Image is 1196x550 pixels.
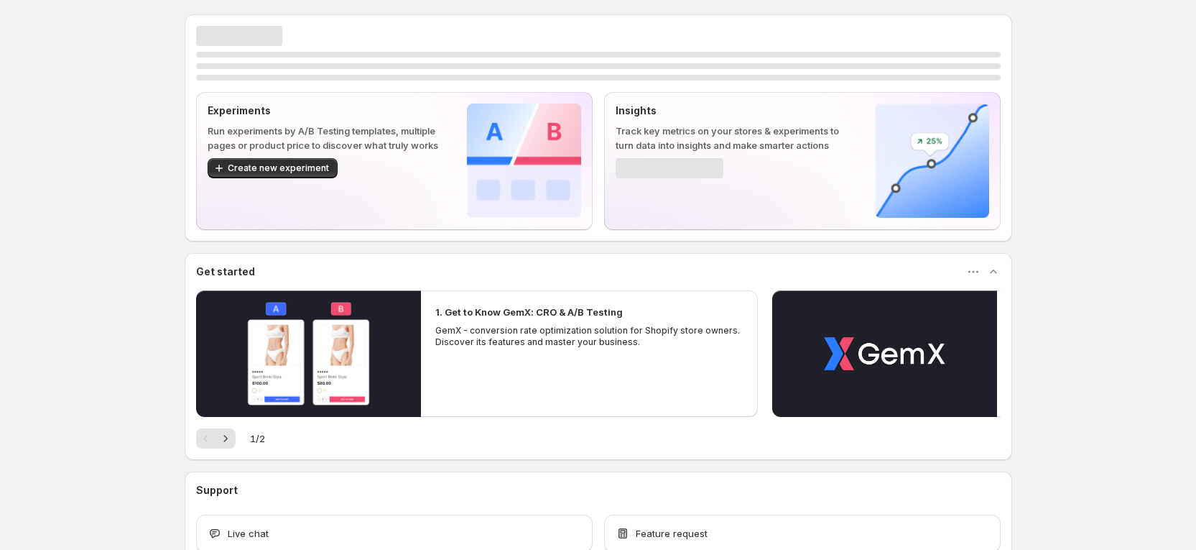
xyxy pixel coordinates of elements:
nav: Pagination [196,428,236,449]
img: Experiments [467,104,581,218]
p: Insights [616,104,852,118]
button: Next [215,428,236,449]
button: Play video [196,290,421,417]
p: Track key metrics on your stores & experiments to turn data into insights and make smarter actions [616,124,852,152]
h3: Support [196,483,238,498]
span: Live chat [228,526,269,541]
span: Feature request [636,526,708,541]
p: Experiments [208,104,444,118]
button: Create new experiment [208,158,338,178]
p: Run experiments by A/B Testing templates, multiple pages or product price to discover what truly ... [208,124,444,152]
button: Play video [772,290,997,417]
span: 1 / 2 [250,431,265,446]
h3: Get started [196,265,255,279]
h2: 1. Get to Know GemX: CRO & A/B Testing [435,305,623,319]
img: Insights [875,104,989,218]
p: GemX - conversion rate optimization solution for Shopify store owners. Discover its features and ... [435,325,744,348]
span: Create new experiment [228,162,329,174]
